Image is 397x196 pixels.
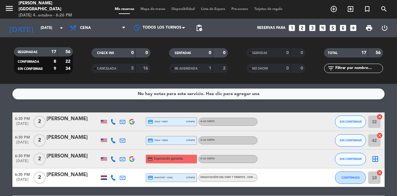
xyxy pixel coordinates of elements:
[195,24,203,32] span: pending_actions
[223,51,227,55] strong: 0
[186,120,195,124] span: stripe
[377,132,383,139] i: cancel
[223,66,227,71] strong: 2
[129,119,135,125] img: google-logo.png
[148,175,173,180] span: master * 1942
[347,5,354,13] i: exit_to_app
[18,60,39,63] span: CONFIRMADA
[33,134,46,147] span: 2
[12,178,32,185] span: [DATE]
[12,171,32,178] span: 6:30 PM
[301,66,304,71] strong: 0
[129,156,135,162] img: google-logo.png
[54,66,56,71] strong: 9
[252,52,267,55] span: SERVIDAS
[97,67,116,70] span: CANCELADA
[200,157,215,160] span: A la carta
[349,24,357,32] i: add_box
[18,67,42,71] span: SIN CONFIRMAR
[47,134,99,142] div: [PERSON_NAME]
[198,7,228,11] span: Lista de Espera
[18,51,38,54] span: RESERVADAS
[335,134,366,147] button: SIN CONFIRMAR
[65,59,72,64] strong: 22
[361,51,366,55] strong: 17
[33,153,46,165] span: 2
[12,159,32,166] span: [DATE]
[145,51,149,55] strong: 0
[65,66,72,71] strong: 34
[335,153,366,165] button: SIN CONFIRMAR
[143,66,149,71] strong: 16
[58,24,65,32] i: arrow_drop_down
[47,171,99,179] div: [PERSON_NAME]
[12,152,32,159] span: 6:30 PM
[327,65,335,72] i: filter_list
[286,66,289,71] strong: 0
[340,139,362,142] span: SIN CONFIRMAR
[148,138,168,143] span: visa * 2830
[252,67,268,70] span: NO SHOW
[372,155,379,163] i: border_all
[65,50,72,54] strong: 56
[51,50,56,54] strong: 17
[19,12,95,19] div: [DATE] 4. octubre - 6:26 PM
[335,171,366,184] button: CONFIRMADA
[148,175,153,180] i: credit_card
[5,21,38,35] i: [DATE]
[97,52,114,55] span: CHECK INS
[329,24,337,32] i: looks_5
[286,51,289,55] strong: 0
[138,90,260,98] div: No hay notas para este servicio. Haz clic para agregar una
[376,51,382,55] strong: 56
[80,26,91,30] span: Cena
[377,19,392,37] div: LOG OUT
[154,156,183,161] span: Esperando garantía
[251,7,286,11] span: Tarjetas de regalo
[377,170,383,176] i: cancel
[148,119,153,125] i: credit_card
[12,115,32,122] span: 6:30 PM
[5,4,14,13] i: menu
[257,26,286,30] span: Reservas para
[175,67,198,70] span: RE AGENDADA
[288,24,296,32] i: looks_one
[340,120,362,123] span: SIN CONFIRMAR
[148,119,168,125] span: visa * 8507
[33,171,46,184] span: 2
[54,59,56,64] strong: 8
[200,120,215,123] span: A la carta
[200,139,215,141] span: A la carta
[200,176,303,179] span: Degustación del Chef 7 Tiempos - Con Maridaje con alcohol
[5,4,14,15] button: menu
[175,52,191,55] span: SENTADAS
[131,66,134,71] strong: 5
[301,51,304,55] strong: 0
[335,116,366,128] button: SIN CONFIRMAR
[19,0,95,12] div: [PERSON_NAME][GEOGRAPHIC_DATA]
[335,65,383,72] input: Filtrar por nombre...
[341,176,360,179] span: CONFIRMADA
[112,7,137,11] span: Mis reservas
[186,138,195,142] span: stripe
[168,7,198,11] span: Disponibilidad
[33,116,46,128] span: 2
[308,24,316,32] i: looks_3
[328,52,337,55] span: TOTAL
[340,157,362,161] span: SIN CONFIRMAR
[147,156,153,162] i: credit_card
[209,66,211,71] strong: 1
[380,5,388,13] i: search
[186,175,195,180] span: stripe
[12,140,32,148] span: [DATE]
[330,5,337,13] i: add_circle_outline
[131,51,134,55] strong: 0
[381,24,388,32] i: power_settings_new
[47,115,99,123] div: [PERSON_NAME]
[364,5,371,13] i: turned_in_not
[298,24,306,32] i: looks_two
[148,138,153,143] i: credit_card
[12,122,32,129] span: [DATE]
[12,133,32,140] span: 6:30 PM
[365,24,373,32] span: print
